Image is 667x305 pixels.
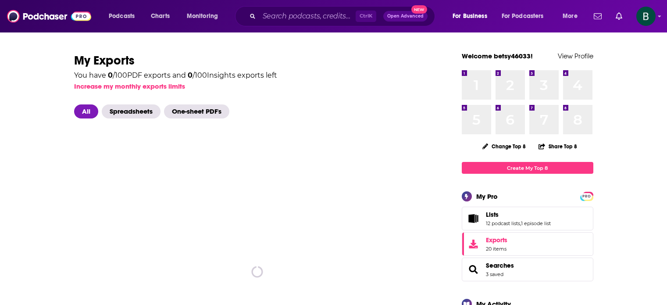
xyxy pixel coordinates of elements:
[446,9,498,23] button: open menu
[462,207,593,230] span: Lists
[74,82,185,90] button: Increase my monthly exports limits
[496,9,556,23] button: open menu
[453,10,487,22] span: For Business
[477,141,531,152] button: Change Top 8
[486,220,520,226] a: 12 podcast lists
[356,11,376,22] span: Ctrl K
[462,162,593,174] a: Create My Top 8
[462,232,593,256] a: Exports
[411,5,427,14] span: New
[636,7,656,26] img: User Profile
[521,220,551,226] a: 1 episode list
[486,262,514,269] a: Searches
[164,104,229,118] span: One-sheet PDF's
[476,192,498,201] div: My Pro
[612,9,626,24] a: Show notifications dropdown
[383,11,428,22] button: Open AdvancedNew
[502,10,544,22] span: For Podcasters
[188,71,193,79] span: 0
[590,9,605,24] a: Show notifications dropdown
[486,211,551,219] a: Lists
[581,193,592,199] a: PRO
[387,14,424,18] span: Open Advanced
[102,104,161,118] span: Spreadsheets
[102,104,164,118] button: Spreadsheets
[145,9,175,23] a: Charts
[74,104,102,118] button: All
[259,9,356,23] input: Search podcasts, credits, & more...
[164,104,233,118] button: One-sheet PDF's
[74,72,277,79] div: You have / 100 PDF exports and / 100 Insights exports left
[486,236,507,244] span: Exports
[462,258,593,281] span: Searches
[109,10,135,22] span: Podcasts
[151,10,170,22] span: Charts
[556,9,589,23] button: open menu
[187,10,218,22] span: Monitoring
[636,7,656,26] span: Logged in as betsy46033
[465,212,482,225] a: Lists
[462,52,533,60] a: Welcome betsy46033!
[74,53,441,68] h1: My Exports
[243,6,443,26] div: Search podcasts, credits, & more...
[103,9,146,23] button: open menu
[7,8,91,25] img: Podchaser - Follow, Share and Rate Podcasts
[581,193,592,200] span: PRO
[558,52,593,60] a: View Profile
[636,7,656,26] button: Show profile menu
[520,220,521,226] span: ,
[563,10,578,22] span: More
[538,138,578,155] button: Share Top 8
[108,71,113,79] span: 0
[486,246,507,252] span: 20 items
[181,9,229,23] button: open menu
[465,238,482,250] span: Exports
[486,211,499,219] span: Lists
[465,263,482,276] a: Searches
[74,104,98,118] span: All
[486,271,503,277] a: 3 saved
